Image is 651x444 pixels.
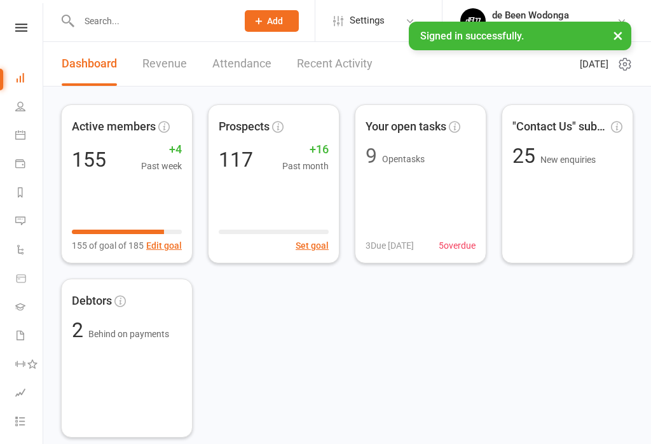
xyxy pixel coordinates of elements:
[15,122,44,151] a: Calendar
[15,65,44,94] a: Dashboard
[146,239,182,253] button: Edit goal
[350,6,385,35] span: Settings
[219,118,270,136] span: Prospects
[439,239,476,253] span: 5 overdue
[72,318,88,342] span: 2
[15,151,44,179] a: Payments
[366,118,446,136] span: Your open tasks
[72,239,144,253] span: 155 of goal of 185
[245,10,299,32] button: Add
[382,154,425,164] span: Open tasks
[15,265,44,294] a: Product Sales
[512,144,540,168] span: 25
[282,159,329,173] span: Past month
[540,155,596,165] span: New enquiries
[72,118,156,136] span: Active members
[420,30,524,42] span: Signed in successfully.
[492,10,617,21] div: de Been Wodonga
[297,42,373,86] a: Recent Activity
[492,21,617,32] div: de Been 100% [PERSON_NAME]
[366,239,414,253] span: 3 Due [DATE]
[75,12,228,30] input: Search...
[296,239,329,253] button: Set goal
[15,380,44,408] a: Assessments
[62,42,117,86] a: Dashboard
[72,149,106,170] div: 155
[88,329,169,339] span: Behind on payments
[512,118,608,136] span: "Contact Us" submissions
[141,159,182,173] span: Past week
[141,141,182,159] span: +4
[606,22,629,49] button: ×
[219,149,253,170] div: 117
[212,42,271,86] a: Attendance
[142,42,187,86] a: Revenue
[267,16,283,26] span: Add
[460,8,486,34] img: thumb_image1710905826.png
[72,292,112,310] span: Debtors
[580,57,608,72] span: [DATE]
[15,179,44,208] a: Reports
[15,94,44,122] a: People
[366,146,377,166] div: 9
[282,141,329,159] span: +16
